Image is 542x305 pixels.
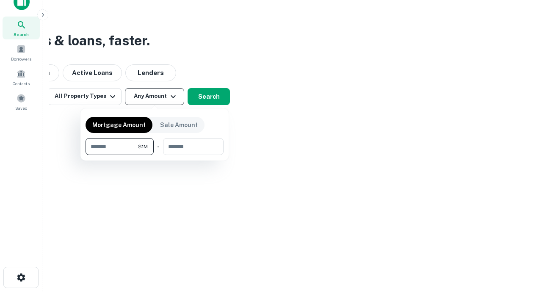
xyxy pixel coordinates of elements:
[92,120,146,130] p: Mortgage Amount
[160,120,198,130] p: Sale Amount
[138,143,148,150] span: $1M
[500,237,542,278] iframe: Chat Widget
[157,138,160,155] div: -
